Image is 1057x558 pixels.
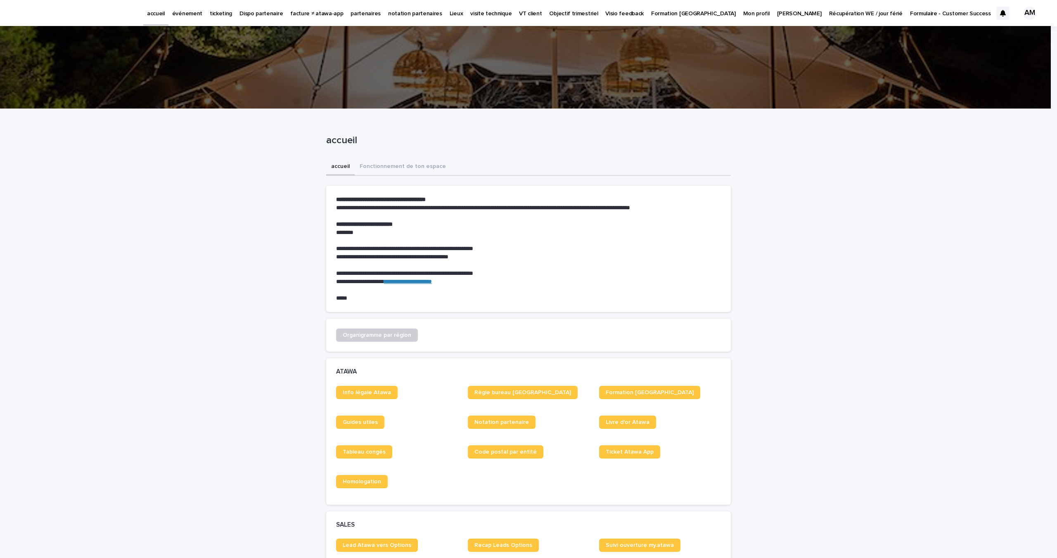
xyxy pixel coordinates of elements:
[468,445,543,459] a: Code postal par entité
[468,416,536,429] a: Notation partenaire
[606,419,649,425] span: Livre d'or Atawa
[343,419,378,425] span: Guides utiles
[336,521,355,529] h2: SALES
[343,542,411,548] span: Lead Atawa vers Options
[343,479,381,485] span: Homologation
[336,475,388,488] a: Homologation
[336,416,384,429] a: Guides utiles
[1023,7,1036,20] div: AM
[326,135,728,147] p: accueil
[355,158,451,176] button: Fonctionnement de ton espace
[599,539,680,552] a: Suivi ouverture my.atawa
[336,386,398,399] a: Info légale Atawa
[468,539,539,552] a: Recap Leads Options
[606,449,654,455] span: Ticket Atawa App
[343,332,411,338] span: Organigramme par région
[336,329,418,342] a: Organigramme par région
[606,390,694,395] span: Formation [GEOGRAPHIC_DATA]
[474,419,529,425] span: Notation partenaire
[606,542,674,548] span: Suivi ouverture my.atawa
[468,386,578,399] a: Règle bureau [GEOGRAPHIC_DATA]
[599,416,656,429] a: Livre d'or Atawa
[17,5,97,21] img: Ls34BcGeRexTGTNfXpUC
[343,449,386,455] span: Tableau congés
[599,386,700,399] a: Formation [GEOGRAPHIC_DATA]
[336,445,392,459] a: Tableau congés
[599,445,660,459] a: Ticket Atawa App
[326,158,355,176] button: accueil
[343,390,391,395] span: Info légale Atawa
[336,539,418,552] a: Lead Atawa vers Options
[474,542,532,548] span: Recap Leads Options
[474,449,537,455] span: Code postal par entité
[336,368,357,376] h2: ATAWA
[474,390,571,395] span: Règle bureau [GEOGRAPHIC_DATA]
